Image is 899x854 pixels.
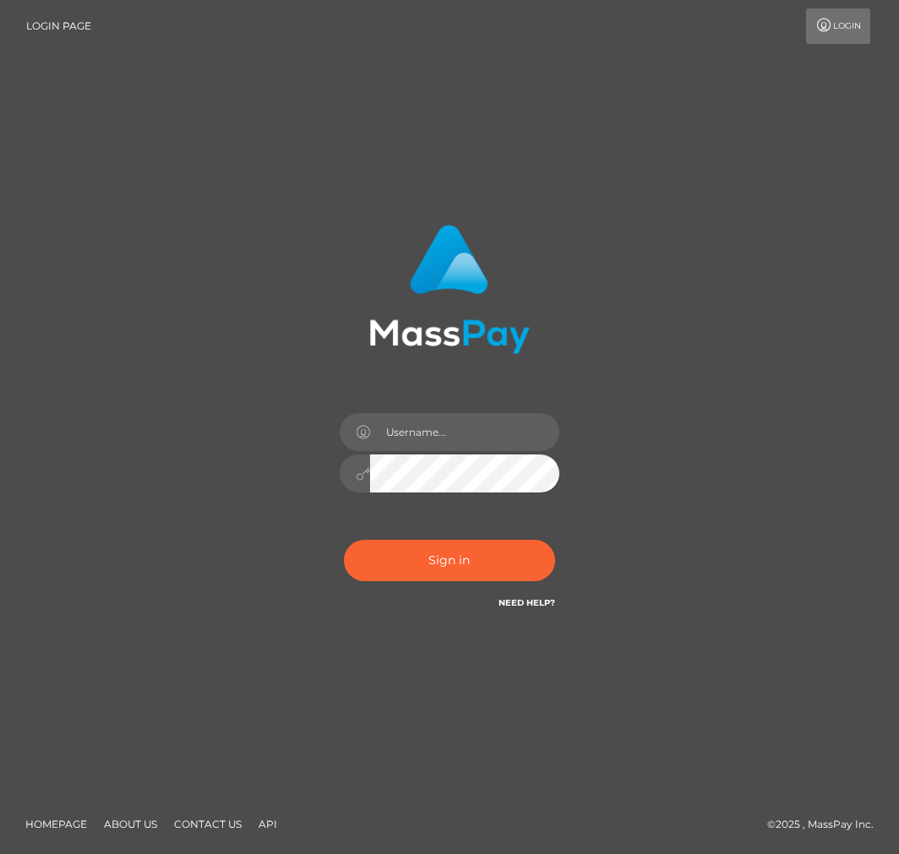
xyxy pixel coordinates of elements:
[767,815,886,834] div: © 2025 , MassPay Inc.
[806,8,870,44] a: Login
[369,225,530,354] img: MassPay Login
[344,540,555,581] button: Sign in
[26,8,91,44] a: Login Page
[252,811,284,837] a: API
[97,811,164,837] a: About Us
[167,811,248,837] a: Contact Us
[370,413,559,451] input: Username...
[499,597,555,608] a: Need Help?
[19,811,94,837] a: Homepage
